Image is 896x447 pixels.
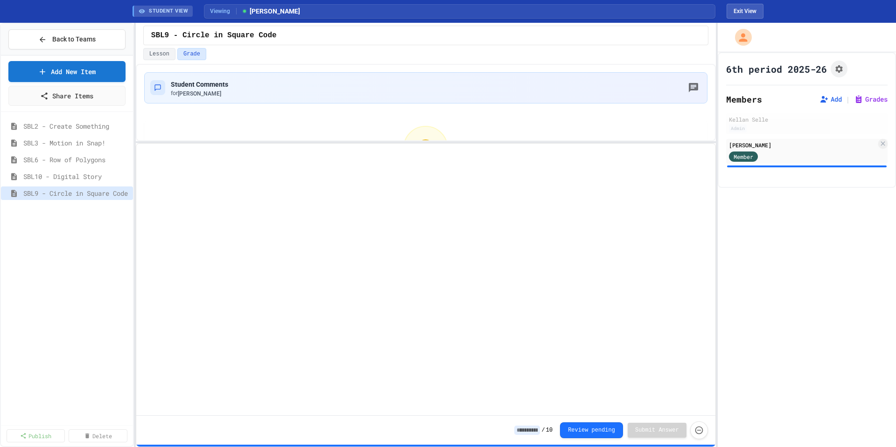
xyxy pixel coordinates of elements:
div: Kellan Selle [729,115,885,124]
div: My Account [725,27,754,48]
h2: Members [726,93,762,106]
div: [PERSON_NAME] [729,141,876,149]
span: Student Comments [171,81,228,88]
button: Exit student view [727,4,763,19]
span: SBL9 - Circle in Square Code [23,188,129,198]
span: [PERSON_NAME] [178,90,221,97]
span: Member [734,152,753,161]
span: SBL3 - Motion in Snap! [23,138,129,148]
span: [PERSON_NAME] [241,7,300,16]
button: Force resubmission of student's answer (Admin only) [690,421,708,439]
span: Viewing [210,7,237,15]
div: Admin [729,124,747,132]
span: STUDENT VIEW [149,7,188,15]
a: Delete [69,429,127,442]
iframe: Snap! Programming Environment [136,144,715,415]
span: SBL9 - Circle in Square Code [151,30,277,41]
span: / [542,426,545,434]
span: Submit Answer [635,426,679,434]
button: Assignment Settings [831,61,847,77]
span: 10 [546,426,553,434]
a: Add New Item [8,61,126,82]
button: Review pending [560,422,623,438]
button: Grades [854,95,888,104]
span: Back to Teams [52,34,96,44]
span: SBL10 - Digital Story [23,172,129,181]
iframe: chat widget [857,410,887,438]
button: Add [819,95,842,104]
button: Grade [177,48,206,60]
h1: 6th period 2025-26 [726,62,827,76]
span: | [846,94,850,105]
a: Publish [7,429,65,442]
button: Submit Answer [628,423,686,438]
a: Share Items [8,86,126,106]
iframe: chat widget [819,369,887,409]
span: SBL6 - Row of Polygons [23,155,129,165]
div: for [171,89,228,97]
button: Back to Teams [8,29,126,49]
span: SBL2 - Create Something [23,121,129,131]
button: Lesson [143,48,175,60]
